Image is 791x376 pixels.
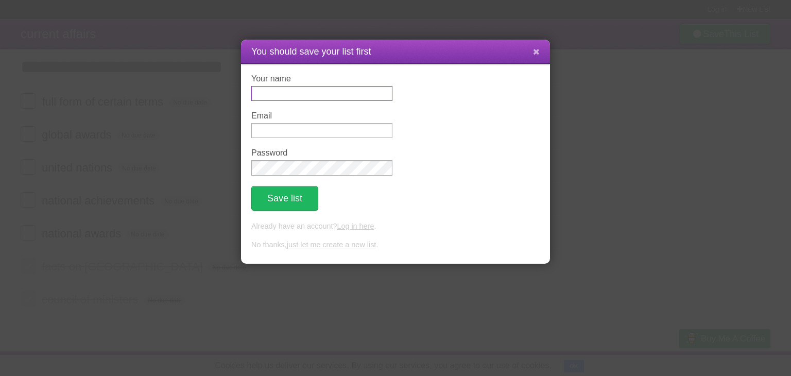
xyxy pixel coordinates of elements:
p: No thanks, . [251,240,540,251]
a: Log in here [337,222,374,230]
a: just let me create a new list [287,241,376,249]
label: Your name [251,74,392,83]
h1: You should save your list first [251,45,540,59]
label: Password [251,148,392,158]
label: Email [251,111,392,121]
p: Already have an account? . [251,221,540,232]
button: Save list [251,186,318,211]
